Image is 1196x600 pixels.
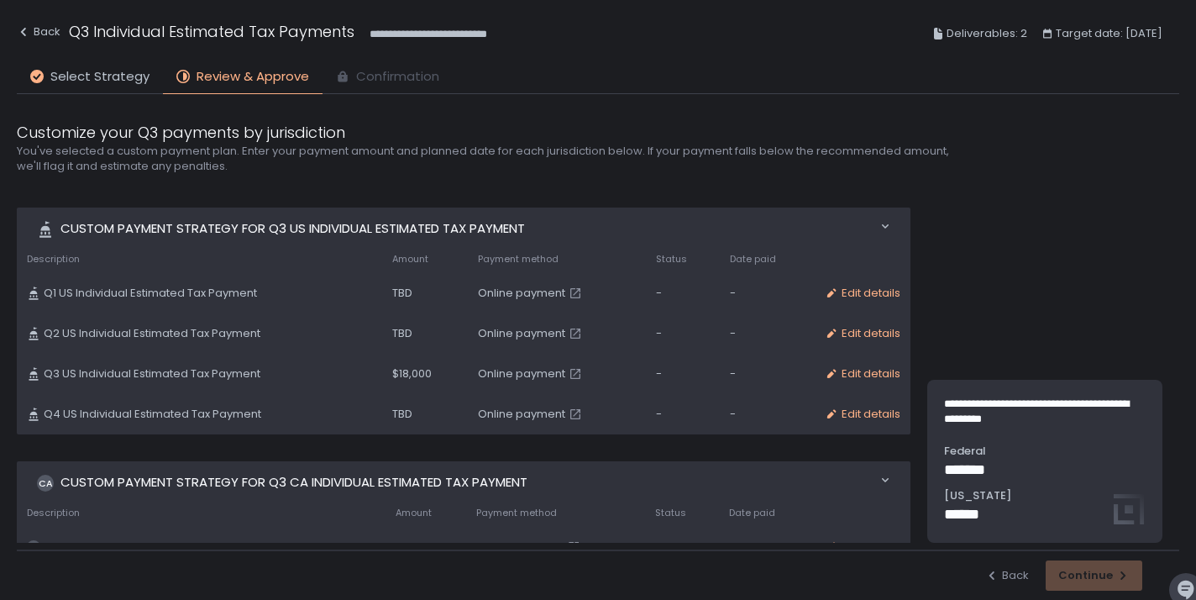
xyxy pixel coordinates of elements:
[50,67,149,87] span: Select Strategy
[478,366,565,382] span: Online payment
[825,407,900,422] button: Edit details
[476,539,564,555] span: Online payment
[44,539,259,555] span: Q1 CA Individual Estimated Tax Payment
[392,286,412,301] span: TBD
[27,253,80,266] span: Description
[44,326,260,341] span: Q2 US Individual Estimated Tax Payment
[392,407,412,422] span: TBD
[730,253,776,266] span: Date paid
[825,366,900,382] button: Edit details
[985,568,1029,583] button: Back
[44,286,257,301] span: Q1 US Individual Estimated Tax Payment
[478,326,565,341] span: Online payment
[356,67,439,87] span: Confirmation
[729,507,775,519] span: Date paid
[27,507,80,519] span: Description
[60,219,525,239] span: Custom Payment strategy for Q3 US Individual Estimated Tax Payment
[69,20,354,43] h1: Q3 Individual Estimated Tax Payments
[825,326,900,341] button: Edit details
[17,121,345,144] span: Customize your Q3 payments by jurisdiction
[197,67,309,87] span: Review & Approve
[478,286,565,301] span: Online payment
[60,473,527,492] span: Custom Payment strategy for Q3 CA Individual Estimated Tax Payment
[947,24,1027,44] span: Deliverables: 2
[17,144,958,174] h2: You've selected a custom payment plan. Enter your payment amount and planned date for each jurisd...
[730,407,805,422] div: -
[1056,24,1162,44] span: Target date: [DATE]
[478,253,559,266] span: Payment method
[655,539,709,555] div: -
[656,366,710,382] div: -
[39,476,53,489] text: CA
[656,407,710,422] div: -
[656,286,710,301] div: -
[44,407,261,422] span: Q4 US Individual Estimated Tax Payment
[655,507,686,519] span: Status
[944,444,1146,459] span: Federal
[478,407,565,422] span: Online payment
[29,542,39,552] text: CA
[729,539,805,555] div: -
[396,539,416,555] span: TBD
[392,326,412,341] span: TBD
[825,286,900,301] button: Edit details
[825,539,900,555] button: Edit details
[17,22,60,42] div: Back
[730,326,805,341] div: -
[17,20,60,48] button: Back
[396,507,432,519] span: Amount
[44,366,260,382] span: Q3 US Individual Estimated Tax Payment
[730,366,805,382] div: -
[730,286,805,301] div: -
[656,326,710,341] div: -
[392,366,432,382] span: $18,000
[944,488,1146,503] span: [US_STATE]
[656,253,687,266] span: Status
[476,507,557,519] span: Payment method
[392,253,428,266] span: Amount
